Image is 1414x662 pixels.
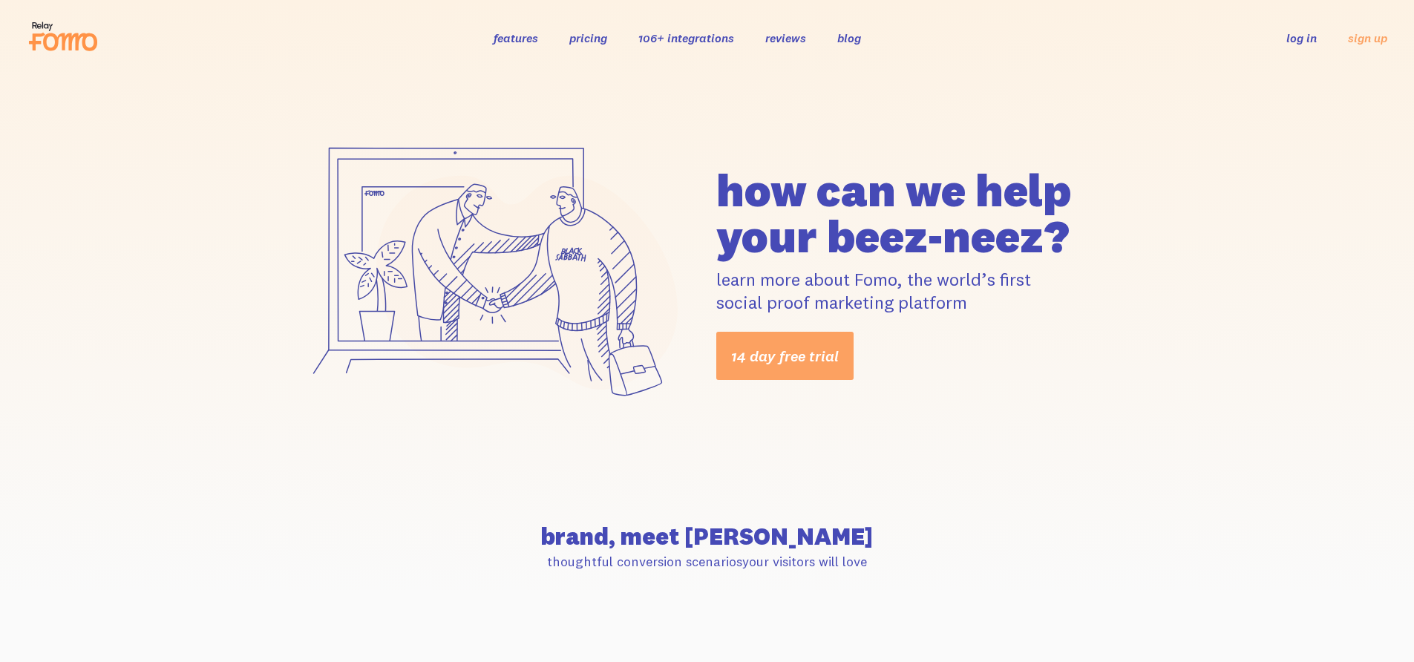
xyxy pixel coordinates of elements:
[837,30,861,45] a: blog
[716,332,854,380] a: 14 day free trial
[1286,30,1317,45] a: log in
[716,268,1122,314] p: learn more about Fomo, the world’s first social proof marketing platform
[494,30,538,45] a: features
[638,30,734,45] a: 106+ integrations
[293,553,1122,570] p: thoughtful conversion scenarios your visitors will love
[765,30,806,45] a: reviews
[293,525,1122,548] h2: brand, meet [PERSON_NAME]
[1348,30,1387,46] a: sign up
[569,30,607,45] a: pricing
[716,167,1122,259] h1: how can we help your beez-neez?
